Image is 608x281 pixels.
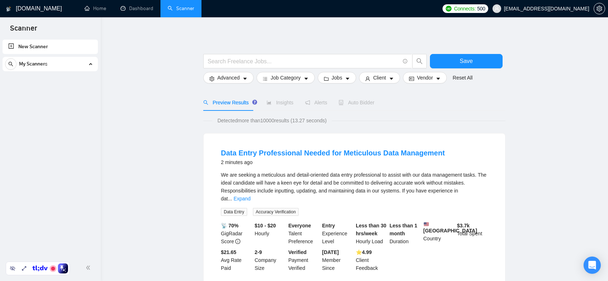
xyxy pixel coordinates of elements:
[217,74,240,82] span: Advanced
[209,76,214,81] span: setting
[8,40,92,54] a: New Scanner
[417,74,433,82] span: Vendor
[255,223,276,228] b: $10 - $20
[409,76,414,81] span: idcard
[322,249,339,255] b: [DATE]
[19,57,47,71] span: My Scanners
[321,248,354,272] div: Member Since
[5,62,16,67] span: search
[453,74,472,82] a: Reset All
[221,158,445,167] div: 2 minutes ago
[233,196,250,201] a: Expand
[457,223,469,228] b: $ 3.7k
[267,100,293,105] span: Insights
[253,222,287,245] div: Hourly
[424,222,429,227] img: 🇺🇸
[403,59,408,64] span: info-circle
[121,5,153,12] a: dashboardDashboard
[221,149,445,157] a: Data Entry Professional Needed for Meticulous Data Management
[208,57,400,66] input: Search Freelance Jobs...
[221,172,486,201] span: We are seeking a meticulous and detail-oriented data entry professional to assist with our data m...
[345,76,350,81] span: caret-down
[267,100,272,105] span: area-chart
[594,3,605,14] button: setting
[6,3,11,15] img: logo
[289,223,311,228] b: Everyone
[221,223,239,228] b: 📡 70%
[219,248,253,272] div: Avg Rate Paid
[263,76,268,81] span: bars
[594,6,605,12] a: setting
[3,40,98,54] li: New Scanner
[318,72,357,83] button: folderJobscaret-down
[287,248,321,272] div: Payment Verified
[219,222,253,245] div: GigRadar Score
[389,76,394,81] span: caret-down
[251,99,258,105] div: Tooltip anchor
[477,5,485,13] span: 500
[221,171,488,203] div: We are seeking a meticulous and detail-oriented data entry professional to assist with our data m...
[253,208,299,216] span: Accuracy Verification
[253,248,287,272] div: Company Size
[5,58,17,70] button: search
[412,54,427,68] button: search
[324,76,329,81] span: folder
[494,6,499,11] span: user
[228,196,232,201] span: ...
[85,5,106,12] a: homeHome
[594,6,605,12] span: setting
[460,56,473,65] span: Save
[257,72,314,83] button: barsJob Categorycaret-down
[359,72,400,83] button: userClientcaret-down
[413,58,426,64] span: search
[436,76,441,81] span: caret-down
[584,257,601,274] div: Open Intercom Messenger
[289,249,307,255] b: Verified
[271,74,300,82] span: Job Category
[339,100,344,105] span: robot
[365,76,370,81] span: user
[304,76,309,81] span: caret-down
[354,222,388,245] div: Hourly Load
[235,239,240,244] span: info-circle
[390,223,417,236] b: Less than 1 month
[287,222,321,245] div: Talent Preference
[221,208,247,216] span: Data Entry
[422,222,456,245] div: Country
[430,54,503,68] button: Save
[221,249,236,255] b: $21.65
[255,249,262,255] b: 2-9
[332,74,342,82] span: Jobs
[455,222,489,245] div: Total Spent
[212,117,332,124] span: Detected more than 10000 results (13.27 seconds)
[86,264,93,271] span: double-left
[388,222,422,245] div: Duration
[321,222,354,245] div: Experience Level
[305,100,327,105] span: Alerts
[423,222,477,234] b: [GEOGRAPHIC_DATA]
[242,76,248,81] span: caret-down
[354,248,388,272] div: Client Feedback
[373,74,386,82] span: Client
[454,5,476,13] span: Connects:
[305,100,310,105] span: notification
[339,100,374,105] span: Auto Bidder
[403,72,447,83] button: idcardVendorcaret-down
[4,23,43,38] span: Scanner
[356,223,386,236] b: Less than 30 hrs/week
[168,5,194,12] a: searchScanner
[356,249,372,255] b: ⭐️ 4.99
[203,100,255,105] span: Preview Results
[446,6,452,12] img: upwork-logo.png
[322,223,335,228] b: Entry
[203,100,208,105] span: search
[3,57,98,74] li: My Scanners
[203,72,254,83] button: settingAdvancedcaret-down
